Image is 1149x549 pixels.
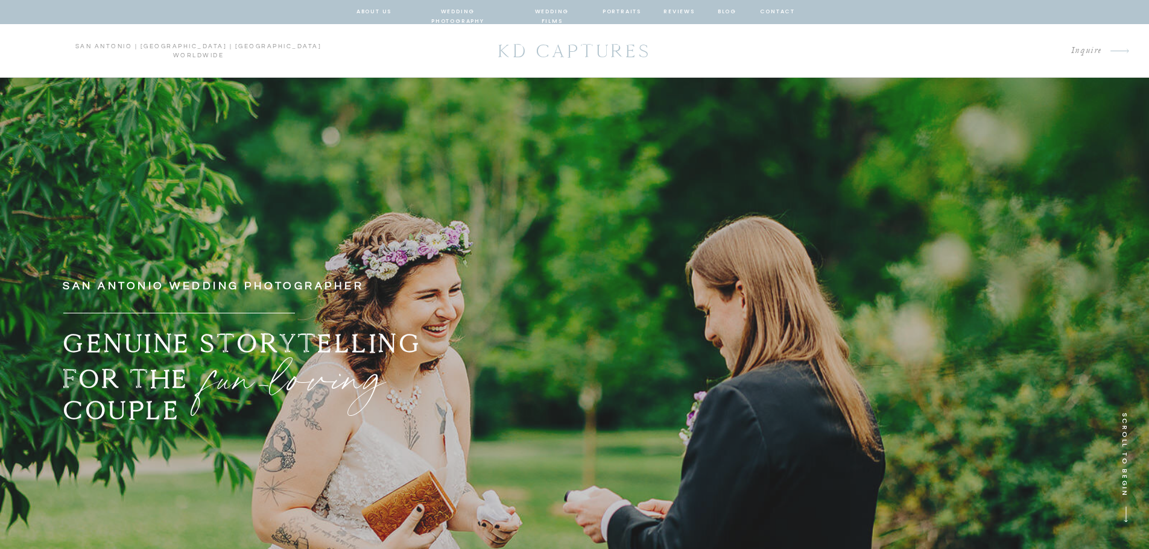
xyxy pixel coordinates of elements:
a: wedding films [524,7,581,17]
a: contact [760,7,794,17]
p: fun-loving [205,341,601,401]
p: SCROLL TO BEGIN [1116,413,1130,515]
b: COUPLE [63,394,180,426]
a: portraits [603,7,642,17]
a: reviews [663,7,695,17]
a: wedding photography [414,7,502,17]
b: GENUINE STORYTELLING FOR THE [63,327,422,395]
a: about us [356,7,392,17]
a: blog [717,7,738,17]
b: san antonio wedding photographer [63,280,364,292]
p: san antonio | [GEOGRAPHIC_DATA] | [GEOGRAPHIC_DATA] worldwide [17,42,380,60]
a: KD CAPTURES [492,34,658,67]
a: Inquire [849,43,1103,59]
